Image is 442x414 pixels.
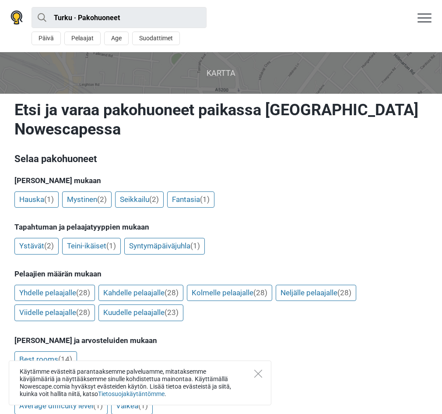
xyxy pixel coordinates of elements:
[32,32,61,45] button: Päivä
[187,285,272,301] a: Kolmelle pelaajalle(28)
[106,241,116,250] span: (1)
[167,191,214,208] a: Fantasia(1)
[124,238,205,255] a: Syntymäpäiväjuhla(1)
[14,238,59,255] a: Ystävät(2)
[132,32,180,45] button: Suodattimet
[76,308,90,317] span: (28)
[115,191,164,208] a: Seikkailu(2)
[165,308,179,317] span: (23)
[76,288,90,297] span: (28)
[14,269,428,278] h5: Pelaajien määrän mukaan
[254,370,262,378] button: Close
[14,304,95,321] a: Viidelle pelaajalle(28)
[11,11,23,25] img: Nowescape logo
[44,241,54,250] span: (2)
[14,176,428,185] h5: [PERSON_NAME] mukaan
[253,288,267,297] span: (28)
[14,336,428,345] h5: [PERSON_NAME] ja arvosteluiden mukaan
[62,191,112,208] a: Mystinen(2)
[98,390,165,397] a: Tietosuojakäytäntömme
[32,7,207,28] input: kokeile “London”
[98,304,183,321] a: Kuudelle pelaajalle(23)
[58,355,72,364] span: (14)
[14,351,77,368] a: Best rooms(14)
[14,100,428,139] h1: Etsi ja varaa pakohuoneet paikassa [GEOGRAPHIC_DATA] Nowescapessa
[93,401,103,410] span: (1)
[165,288,179,297] span: (28)
[97,195,107,204] span: (2)
[9,361,271,405] div: Käytämme evästeitä parantaaksemme palveluamme, mitataksemme kävijämääriä ja näyttääksemme sinulle...
[14,191,59,208] a: Hauska(1)
[190,241,200,250] span: (1)
[149,195,159,204] span: (2)
[200,195,210,204] span: (1)
[138,401,148,410] span: (1)
[104,32,129,45] button: Age
[276,285,356,301] a: Neljälle pelaajalle(28)
[14,285,95,301] a: Yhdelle pelaajalle(28)
[44,195,54,204] span: (1)
[98,285,183,301] a: Kahdelle pelaajalle(28)
[64,32,101,45] button: Pelaajat
[14,223,428,231] h5: Tapahtuman ja pelaajatyyppien mukaan
[62,238,121,255] a: Teini-ikäiset(1)
[14,152,428,166] h3: Selaa pakohuoneet
[337,288,351,297] span: (28)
